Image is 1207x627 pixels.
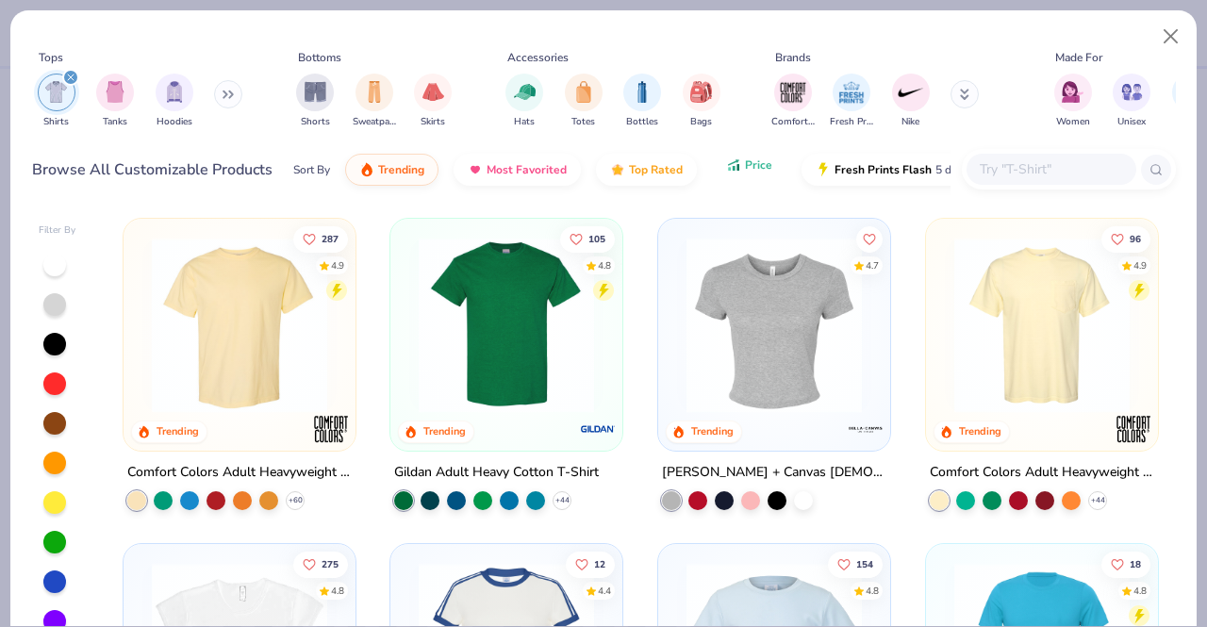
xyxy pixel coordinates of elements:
button: filter button [38,74,75,129]
div: Sort By [293,161,330,178]
img: Fresh Prints Image [837,78,866,107]
div: Comfort Colors Adult Heavyweight T-Shirt [127,461,352,485]
img: Gildan logo [579,410,617,448]
img: TopRated.gif [610,162,625,177]
button: filter button [353,74,396,129]
button: filter button [1054,74,1092,129]
div: filter for Skirts [414,74,452,129]
span: Price [745,157,772,173]
img: 029b8af0-80e6-406f-9fdc-fdf898547912 [142,238,337,413]
span: Hoodies [157,115,192,129]
img: db319196-8705-402d-8b46-62aaa07ed94f [409,238,603,413]
div: 4.9 [1133,258,1147,272]
span: Skirts [421,115,445,129]
img: Totes Image [573,81,594,103]
button: filter button [771,74,815,129]
div: 4.8 [331,584,344,598]
span: + 44 [555,495,570,506]
button: Like [567,551,616,577]
span: Most Favorited [487,162,567,177]
img: flash.gif [816,162,831,177]
span: 154 [856,559,873,569]
span: + 44 [1090,495,1104,506]
div: Accessories [507,49,569,66]
div: filter for Unisex [1113,74,1150,129]
img: Bags Image [690,81,711,103]
img: Tanks Image [105,81,125,103]
span: Fresh Prints [830,115,873,129]
img: aa15adeb-cc10-480b-b531-6e6e449d5067 [677,238,871,413]
img: Unisex Image [1121,81,1143,103]
img: Comfort Colors logo [1115,410,1152,448]
img: Hoodies Image [164,81,185,103]
img: Hats Image [514,81,536,103]
img: Women Image [1062,81,1083,103]
button: filter button [1113,74,1150,129]
div: Browse All Customizable Products [32,158,273,181]
span: 275 [322,559,339,569]
span: Totes [571,115,595,129]
button: filter button [414,74,452,129]
span: Unisex [1117,115,1146,129]
button: Top Rated [596,154,697,186]
span: 18 [1130,559,1141,569]
div: 4.7 [866,258,879,272]
button: filter button [830,74,873,129]
img: most_fav.gif [468,162,483,177]
button: Like [293,225,348,252]
button: Like [293,551,348,577]
button: Like [1101,225,1150,252]
img: Bottles Image [632,81,653,103]
span: Tanks [103,115,127,129]
div: filter for Shorts [296,74,334,129]
span: Hats [514,115,535,129]
div: filter for Women [1054,74,1092,129]
button: Fresh Prints Flash5 day delivery [802,154,1019,186]
span: Comfort Colors [771,115,815,129]
span: + 60 [288,495,302,506]
img: Skirts Image [422,81,444,103]
button: filter button [505,74,543,129]
div: Brands [775,49,811,66]
div: filter for Hats [505,74,543,129]
button: Like [561,225,616,252]
button: filter button [156,74,193,129]
button: filter button [623,74,661,129]
div: Made For [1055,49,1102,66]
img: trending.gif [359,162,374,177]
button: filter button [892,74,930,129]
img: Comfort Colors logo [311,410,349,448]
button: filter button [96,74,134,129]
img: Sweatpants Image [364,81,385,103]
img: 284e3bdb-833f-4f21-a3b0-720291adcbd9 [945,238,1139,413]
div: filter for Hoodies [156,74,193,129]
span: Women [1056,115,1090,129]
span: 105 [589,234,606,243]
img: e55d29c3-c55d-459c-bfd9-9b1c499ab3c6 [336,238,530,413]
button: Like [828,551,883,577]
span: Nike [901,115,919,129]
div: filter for Bottles [623,74,661,129]
input: Try "T-Shirt" [978,158,1123,180]
button: Trending [345,154,438,186]
div: filter for Totes [565,74,603,129]
div: 4.8 [599,258,612,272]
span: Fresh Prints Flash [835,162,932,177]
div: 4.8 [1133,584,1147,598]
div: filter for Tanks [96,74,134,129]
img: Comfort Colors Image [779,78,807,107]
button: Close [1153,19,1189,55]
span: Shorts [301,115,330,129]
button: Most Favorited [454,154,581,186]
div: filter for Shirts [38,74,75,129]
button: Price [712,149,786,181]
span: Trending [378,162,424,177]
div: filter for Fresh Prints [830,74,873,129]
div: Bottoms [298,49,341,66]
div: 4.4 [599,584,612,598]
button: filter button [296,74,334,129]
div: 4.9 [331,258,344,272]
div: filter for Nike [892,74,930,129]
img: Nike Image [897,78,925,107]
div: Gildan Adult Heavy Cotton T-Shirt [394,461,599,485]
